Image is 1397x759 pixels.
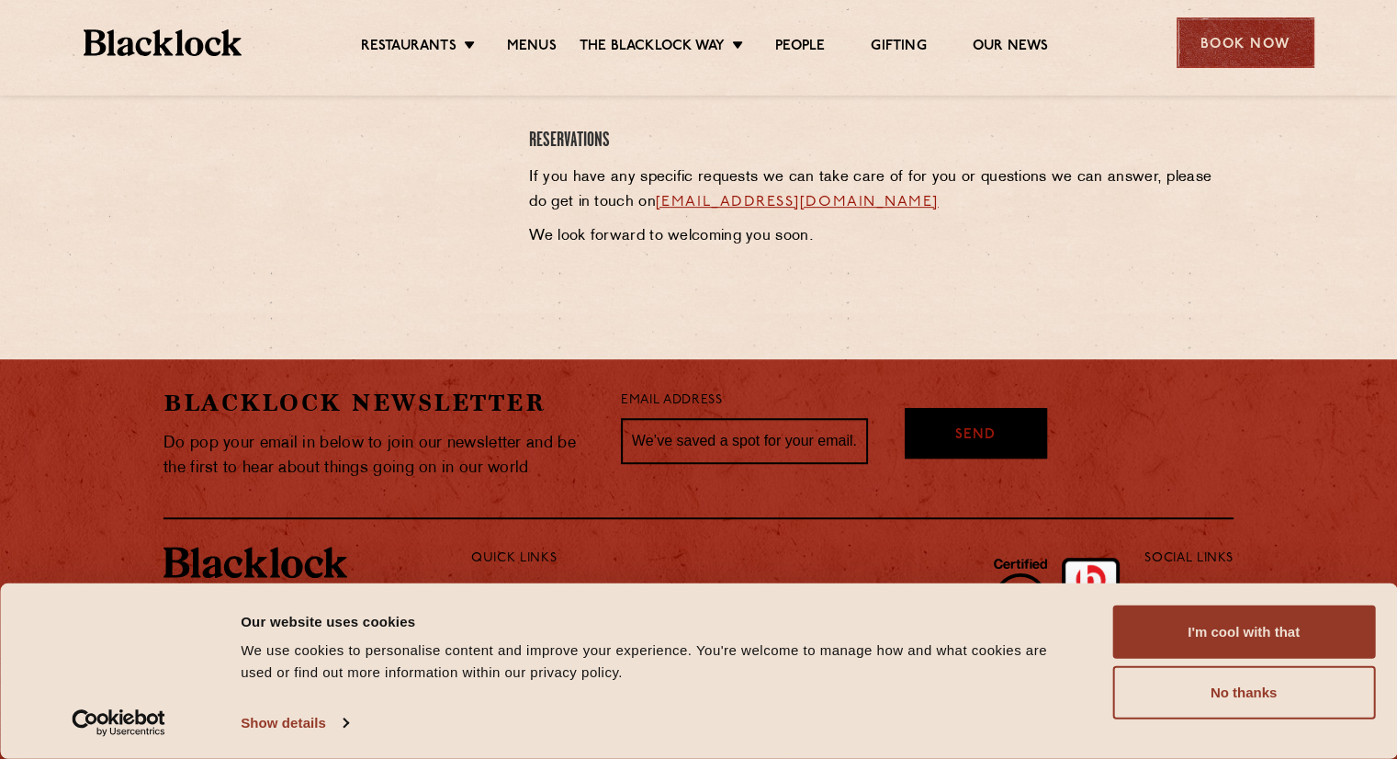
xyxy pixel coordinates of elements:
[621,391,722,412] label: Email Address
[163,431,593,481] p: Do pop your email in below to join our newsletter and be the first to hear about things going on ...
[529,165,1234,215] p: If you have any specific requests we can take care of for you or questions we can answer, please ...
[241,610,1071,632] div: Our website uses cookies
[163,387,593,419] h2: Blacklock Newsletter
[973,38,1049,58] a: Our News
[871,38,926,58] a: Gifting
[983,548,1058,658] img: B-Corp-Logo-Black-RGB.svg
[163,547,347,578] img: BL_Textured_Logo-footer-cropped.svg
[39,709,199,737] a: Usercentrics Cookiebot - opens in a new window
[361,38,456,58] a: Restaurants
[529,129,1234,153] h4: Reservations
[471,547,1084,571] p: Quick Links
[1112,606,1375,659] button: I'm cool with that
[1062,558,1120,659] img: Accred_2023_2star.png
[507,38,557,58] a: Menus
[84,29,242,56] img: BL_Textured_Logo-footer-cropped.svg
[529,224,1234,249] p: We look forward to welcoming you soon.
[1112,666,1375,719] button: No thanks
[1177,17,1314,68] div: Book Now
[955,425,996,447] span: Send
[241,709,347,737] a: Show details
[621,418,868,464] input: We’ve saved a spot for your email...
[580,38,725,58] a: The Blacklock Way
[775,38,825,58] a: People
[241,640,1071,684] div: We use cookies to personalise content and improve your experience. You're welcome to manage how a...
[656,195,939,210] a: [EMAIL_ADDRESS][DOMAIN_NAME]
[1144,547,1234,571] p: Social Links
